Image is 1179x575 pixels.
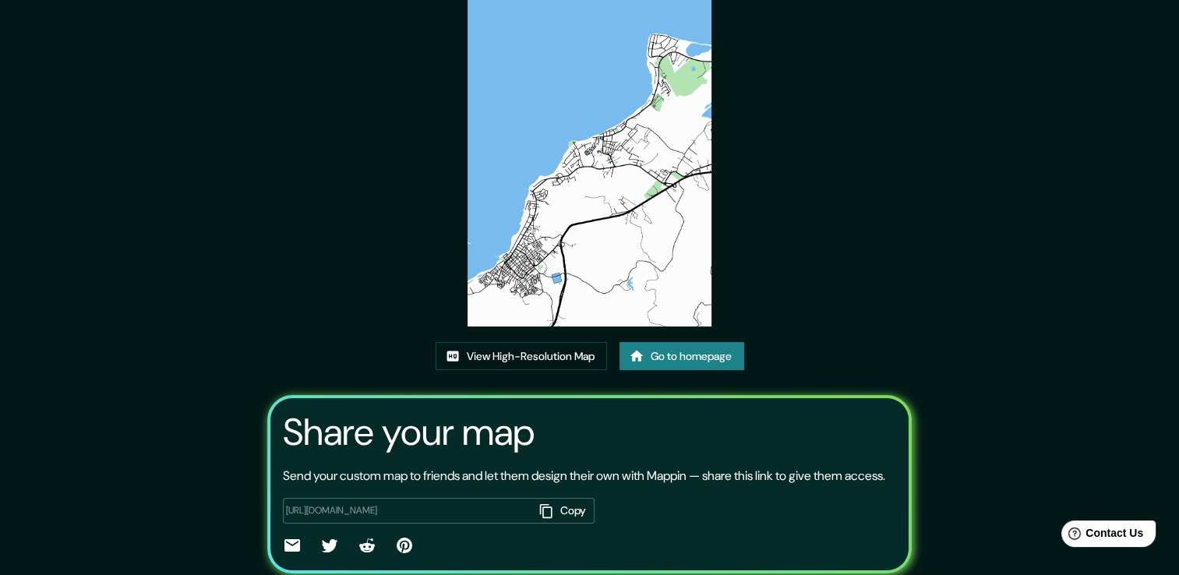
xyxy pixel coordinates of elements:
[283,467,885,485] p: Send your custom map to friends and let them design their own with Mappin — share this link to gi...
[436,342,607,371] a: View High-Resolution Map
[1040,514,1162,558] iframe: Help widget launcher
[534,498,595,524] button: Copy
[620,342,744,371] a: Go to homepage
[283,411,535,454] h3: Share your map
